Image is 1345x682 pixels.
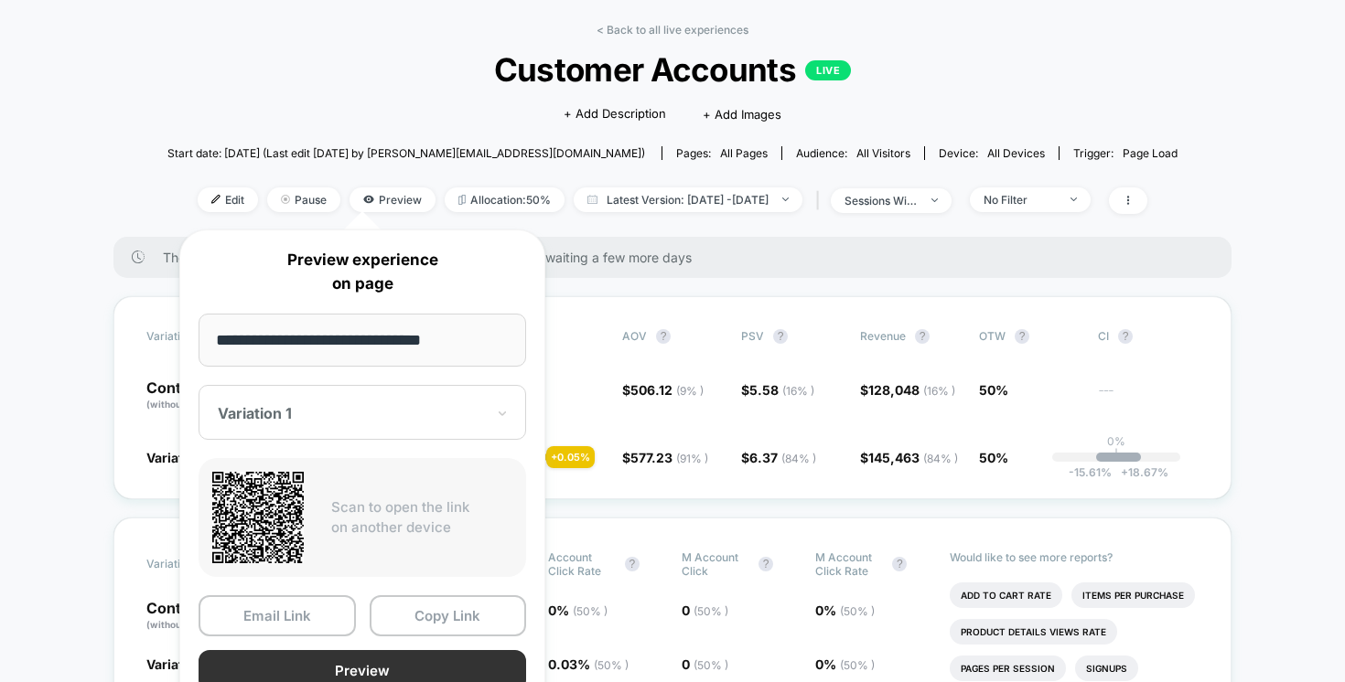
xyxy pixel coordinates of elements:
p: Control [146,380,247,411]
li: Signups [1075,655,1138,681]
span: CI [1098,329,1199,344]
span: ( 91 % ) [676,452,708,465]
button: ? [915,329,930,344]
div: No Filter [984,193,1057,207]
span: | [812,187,831,214]
span: 0 % [815,602,875,618]
p: LIVE [805,60,851,80]
li: Items Per Purchase [1071,582,1195,608]
span: all pages [720,146,768,160]
span: 5.58 [749,382,814,398]
span: 50% [979,450,1008,465]
span: 0.03 % [548,656,629,672]
span: Device: [924,146,1059,160]
span: $ [860,450,958,465]
span: -15.61 % [1069,465,1112,479]
p: Would like to see more reports? [950,550,1200,564]
span: Variation [146,329,247,344]
span: $ [741,382,814,398]
img: edit [211,195,221,204]
span: $ [622,382,704,398]
span: M Account Click [682,550,749,578]
button: Email Link [199,595,356,636]
span: 50% [979,382,1008,398]
span: Revenue [860,329,906,343]
div: Pages: [676,146,768,160]
span: ( 16 % ) [782,384,814,398]
button: ? [1118,329,1133,344]
span: ( 50 % ) [594,658,629,672]
img: rebalance [458,195,466,205]
button: ? [759,557,773,571]
span: 0 % [815,656,875,672]
span: ( 16 % ) [923,384,955,398]
span: 0 [682,602,728,618]
span: + Add Images [703,107,781,122]
p: Preview experience on page [199,249,526,295]
p: Control [146,601,262,632]
span: ( 50 % ) [573,604,608,618]
span: $ [622,450,708,465]
img: end [281,195,290,204]
span: Latest Version: [DATE] - [DATE] [574,187,802,212]
span: ( 50 % ) [694,658,728,672]
span: (without changes) [146,619,229,630]
span: Variation 1 [146,450,211,465]
img: calendar [587,195,597,204]
p: | [1114,448,1118,462]
span: 0 % [548,602,608,618]
span: AOV [622,329,647,343]
span: $ [860,382,955,398]
span: ( 50 % ) [840,604,875,618]
span: ( 50 % ) [840,658,875,672]
span: ( 50 % ) [694,604,728,618]
p: Scan to open the link on another device [331,497,512,538]
span: 577.23 [630,450,708,465]
div: Trigger: [1073,146,1178,160]
button: ? [656,329,671,344]
span: Edit [198,187,258,212]
span: ( 9 % ) [676,384,704,398]
span: 128,048 [868,382,955,398]
span: (without changes) [146,399,229,410]
span: OTW [979,329,1080,344]
button: ? [892,557,907,571]
span: 0 [682,656,728,672]
span: There are still no statistically significant results. We recommend waiting a few more days [163,250,1195,265]
span: All Visitors [856,146,910,160]
span: ( 84 % ) [781,452,816,465]
span: Page Load [1123,146,1178,160]
img: end [782,197,789,201]
span: + [1121,465,1128,479]
a: < Back to all live experiences [597,23,748,37]
p: 0% [1107,434,1125,448]
li: Product Details Views Rate [950,619,1117,645]
span: Variation 1 [146,656,211,672]
span: 145,463 [868,450,958,465]
span: ( 84 % ) [923,452,958,465]
span: + Add Description [564,105,666,123]
span: Allocation: 50% [445,187,565,212]
span: 18.67 % [1112,465,1168,479]
div: + 0.05 % [546,446,595,468]
div: Audience: [796,146,910,160]
img: end [931,198,938,202]
span: Variation [146,550,247,578]
span: 506.12 [630,382,704,398]
span: $ [741,450,816,465]
span: PSV [741,329,764,343]
button: ? [1015,329,1029,344]
li: Pages Per Session [950,655,1066,681]
div: sessions with impression [845,194,918,208]
li: Add To Cart Rate [950,582,1062,608]
span: --- [1098,385,1199,411]
span: all devices [987,146,1045,160]
span: Start date: [DATE] (Last edit [DATE] by [PERSON_NAME][EMAIL_ADDRESS][DOMAIN_NAME]) [167,146,645,160]
button: Copy Link [370,595,527,636]
span: Pause [267,187,340,212]
span: 6.37 [749,450,816,465]
span: Customer Accounts [218,50,1126,89]
span: Account Click rate [548,550,616,578]
span: Preview [350,187,436,212]
button: ? [773,329,788,344]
